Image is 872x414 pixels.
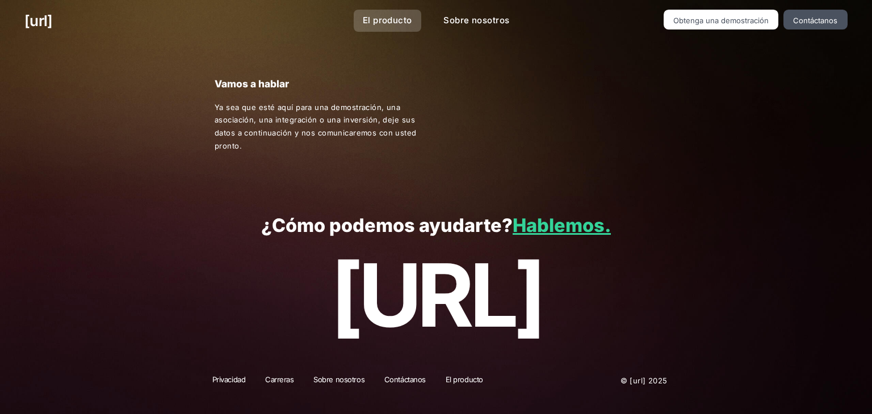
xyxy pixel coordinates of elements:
[377,373,433,388] a: Contáctanos
[363,15,412,26] font: El producto
[354,10,421,32] a: El producto
[24,12,52,29] font: [URL]
[793,16,837,25] font: Contáctanos
[215,78,289,90] font: Vamos a hablar
[443,15,509,26] font: Sobre nosotros
[24,10,52,32] a: [URL]
[446,374,483,383] font: El producto
[205,373,253,388] a: Privacidad
[306,373,372,388] a: Sobre nosotros
[783,10,848,29] a: Contáctanos
[265,374,294,383] font: Carreras
[258,373,301,388] a: Carreras
[438,373,491,388] a: El producto
[673,16,769,25] font: Obtenga una demostración
[330,242,542,348] font: [URL]
[261,214,513,236] font: ¿Cómo podemos ayudarte?
[313,374,364,383] font: Sobre nosotros
[664,10,779,29] a: Obtenga una demostración
[434,10,518,32] a: Sobre nosotros
[384,374,426,383] font: Contáctanos
[212,374,246,383] font: Privacidad
[215,103,417,150] font: Ya sea que esté aquí para una demostración, una asociación, una integración o una inversión, deje...
[621,376,668,385] font: © [URL] 2025
[513,214,611,236] a: Hablemos.
[456,76,657,161] iframe: Form 0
